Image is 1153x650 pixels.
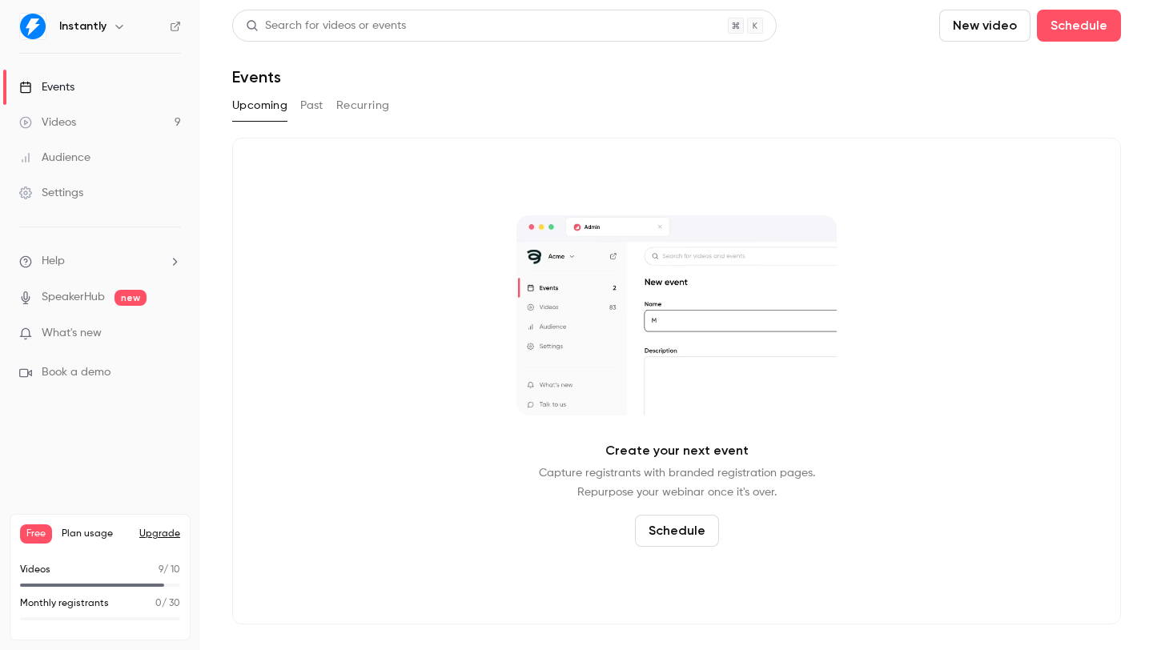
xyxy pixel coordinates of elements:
[232,93,287,118] button: Upcoming
[232,67,281,86] h1: Events
[139,528,180,540] button: Upgrade
[20,524,52,544] span: Free
[19,79,74,95] div: Events
[300,93,323,118] button: Past
[19,185,83,201] div: Settings
[1037,10,1121,42] button: Schedule
[42,289,105,306] a: SpeakerHub
[155,599,162,608] span: 0
[20,563,50,577] p: Videos
[20,596,109,611] p: Monthly registrants
[155,596,180,611] p: / 30
[20,14,46,39] img: Instantly
[539,463,815,502] p: Capture registrants with branded registration pages. Repurpose your webinar once it's over.
[336,93,390,118] button: Recurring
[159,565,163,575] span: 9
[159,563,180,577] p: / 10
[114,290,147,306] span: new
[42,325,102,342] span: What's new
[939,10,1030,42] button: New video
[605,441,749,460] p: Create your next event
[19,253,181,270] li: help-dropdown-opener
[62,528,130,540] span: Plan usage
[635,515,719,547] button: Schedule
[19,150,90,166] div: Audience
[59,18,106,34] h6: Instantly
[19,114,76,130] div: Videos
[162,327,181,341] iframe: Noticeable Trigger
[246,18,406,34] div: Search for videos or events
[42,253,65,270] span: Help
[42,364,110,381] span: Book a demo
